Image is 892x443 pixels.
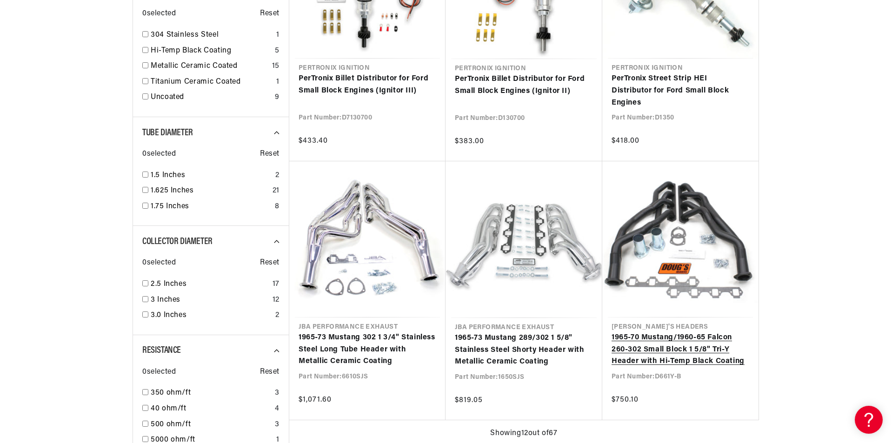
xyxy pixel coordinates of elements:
a: 1.5 Inches [151,170,272,182]
a: Titanium Ceramic Coated [151,76,273,88]
span: Collector Diameter [142,237,213,246]
a: 350 ohm/ft [151,387,271,399]
span: Resistance [142,346,181,355]
a: 2.5 Inches [151,278,269,291]
div: 12 [273,294,280,306]
div: 2 [275,310,280,322]
div: 1 [276,76,280,88]
span: Reset [260,366,280,378]
a: 304 Stainless Steel [151,29,273,41]
div: 1 [276,29,280,41]
a: 3.0 Inches [151,310,272,322]
a: Uncoated [151,92,271,104]
span: 0 selected [142,257,176,269]
a: 1.625 Inches [151,185,269,197]
a: 3 Inches [151,294,269,306]
div: 17 [273,278,280,291]
span: Reset [260,257,280,269]
div: 3 [275,387,280,399]
a: PerTronix Street Strip HEI Distributor for Ford Small Block Engines [612,73,749,109]
span: 0 selected [142,366,176,378]
div: 2 [275,170,280,182]
a: 1965-73 Mustang 302 1 3/4" Stainless Steel Long Tube Header with Metallic Ceramic Coating [299,332,436,368]
a: 40 ohm/ft [151,403,271,415]
div: 21 [273,185,280,197]
span: 0 selected [142,148,176,160]
span: Tube Diameter [142,128,193,138]
div: 5 [275,45,280,57]
div: 9 [275,92,280,104]
span: Reset [260,8,280,20]
a: PerTronix Billet Distributor for Ford Small Block Engines (Ignitor II) [455,73,593,97]
div: 15 [272,60,280,73]
span: Reset [260,148,280,160]
a: 1965-70 Mustang/1960-65 Falcon 260-302 Small Block 1 5/8" Tri-Y Header with Hi-Temp Black Coating [612,332,749,368]
a: Hi-Temp Black Coating [151,45,271,57]
div: 4 [275,403,280,415]
div: 8 [275,201,280,213]
a: 1.75 Inches [151,201,271,213]
a: Metallic Ceramic Coated [151,60,268,73]
div: 3 [275,419,280,431]
a: 1965-73 Mustang 289/302 1 5/8" Stainless Steel Shorty Header with Metallic Ceramic Coating [455,332,593,368]
span: 0 selected [142,8,176,20]
a: PerTronix Billet Distributor for Ford Small Block Engines (Ignitor III) [299,73,436,97]
span: Showing 12 out of 67 [490,428,557,440]
a: 500 ohm/ft [151,419,271,431]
